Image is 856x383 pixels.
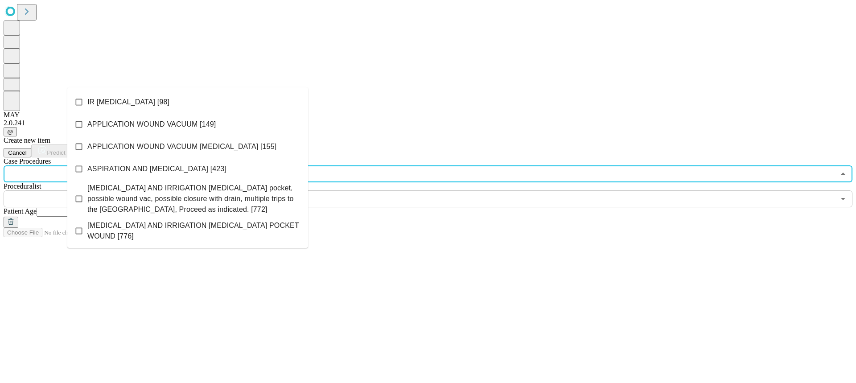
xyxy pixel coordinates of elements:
button: Open [837,193,849,205]
button: @ [4,127,17,136]
span: APPLICATION WOUND VACUUM [MEDICAL_DATA] [155] [87,141,276,152]
button: Predict [31,144,72,157]
span: @ [7,128,13,135]
button: Close [837,168,849,180]
span: APPLICATION WOUND VACUUM [149] [87,119,216,130]
span: [MEDICAL_DATA] AND IRRIGATION [MEDICAL_DATA] POCKET WOUND [776] [87,220,301,242]
span: Predict [47,149,65,156]
span: Cancel [8,149,27,156]
span: ASPIRATION AND [MEDICAL_DATA] [423] [87,164,226,174]
span: Create new item [4,136,50,144]
span: [MEDICAL_DATA] AND IRRIGATION [MEDICAL_DATA] pocket, possible wound vac, possible closure with dr... [87,183,301,215]
span: Patient Age [4,207,37,215]
span: IR [MEDICAL_DATA] [98] [87,97,169,107]
div: MAY [4,111,852,119]
div: 2.0.241 [4,119,852,127]
span: Proceduralist [4,182,41,190]
button: Cancel [4,148,31,157]
span: Scheduled Procedure [4,157,51,165]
